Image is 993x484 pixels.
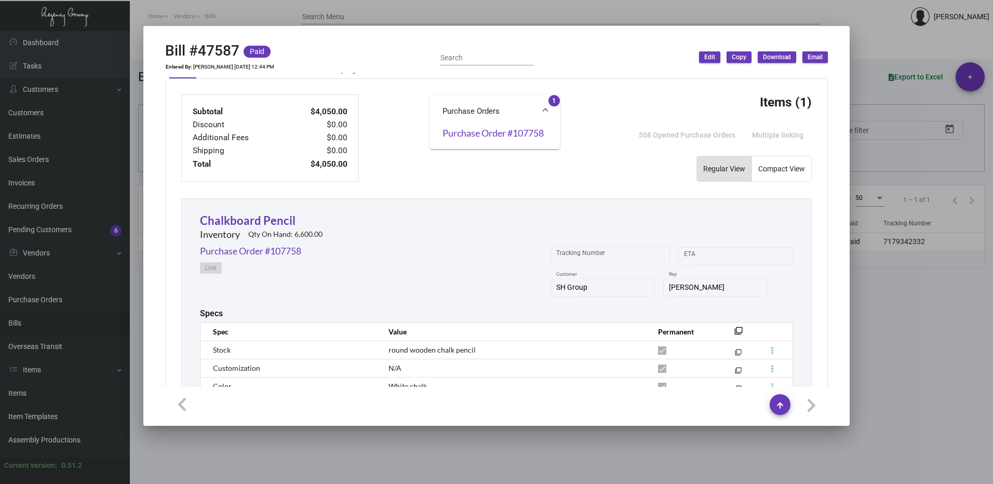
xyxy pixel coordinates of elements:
[192,118,286,131] td: Discount
[192,144,286,157] td: Shipping
[758,51,796,63] button: Download
[192,131,286,144] td: Additional Fees
[388,364,401,372] span: N/A
[286,118,348,131] td: $0.00
[697,156,752,181] button: Regular View
[752,156,811,181] button: Compact View
[165,42,239,60] h2: Bill #47587
[213,364,260,372] span: Customization
[699,51,720,63] button: Edit
[430,95,560,128] mat-expansion-panel-header: Purchase Orders
[630,126,744,144] button: 508 Opened Purchase Orders
[205,264,217,273] span: Link
[213,382,232,391] span: Color
[200,262,222,274] button: Link
[378,322,648,341] th: Value
[165,64,193,70] td: Entered By:
[248,230,323,239] h2: Qty On Hand: 6,600.00
[760,95,812,110] h3: Items (1)
[648,322,719,341] th: Permanent
[763,53,791,62] span: Download
[200,322,378,341] th: Spec
[192,158,286,171] td: Total
[744,126,812,144] button: Multiple linking
[193,64,275,70] td: [PERSON_NAME] [DATE] 12:44 PM
[388,382,427,391] span: White chalk
[200,244,301,258] a: Purchase Order #107758
[4,460,57,471] div: Current version:
[704,53,715,62] span: Edit
[735,369,742,376] mat-icon: filter_none
[735,351,742,358] mat-icon: filter_none
[639,131,735,139] span: 508 Opened Purchase Orders
[752,131,803,139] span: Multiple linking
[213,345,231,354] span: Stock
[200,308,223,318] h2: Specs
[442,105,535,117] mat-panel-title: Purchase Orders
[442,128,547,138] a: Purchase Order #107758
[684,252,716,260] input: Start date
[286,131,348,144] td: $0.00
[732,53,746,62] span: Copy
[808,53,823,62] span: Email
[286,144,348,157] td: $0.00
[388,345,476,354] span: round wooden chalk pencil
[244,46,271,58] mat-chip: Paid
[727,51,752,63] button: Copy
[192,105,286,118] td: Subtotal
[802,51,828,63] button: Email
[286,158,348,171] td: $4,050.00
[725,252,775,260] input: End date
[734,330,743,338] mat-icon: filter_none
[200,229,240,240] h2: Inventory
[200,213,296,227] a: Chalkboard Pencil
[286,105,348,118] td: $4,050.00
[430,128,560,149] div: Purchase Orders
[61,460,82,471] div: 0.51.2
